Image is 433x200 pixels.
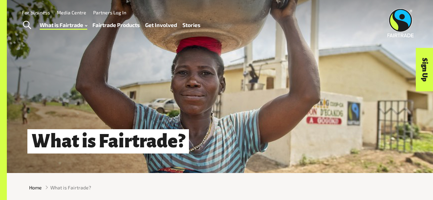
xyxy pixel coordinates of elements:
a: Toggle Search [18,17,35,34]
a: Media Centre [57,10,86,15]
a: Get Involved [145,20,177,30]
a: What is Fairtrade [40,20,87,30]
a: Partners Log In [93,10,126,15]
h1: What is Fairtrade? [27,129,189,154]
a: Stories [182,20,200,30]
span: What is Fairtrade? [50,184,91,191]
a: Home [29,184,42,191]
a: Fairtrade Products [92,20,140,30]
a: For business [22,10,50,15]
img: Fairtrade Australia New Zealand logo [387,9,414,37]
